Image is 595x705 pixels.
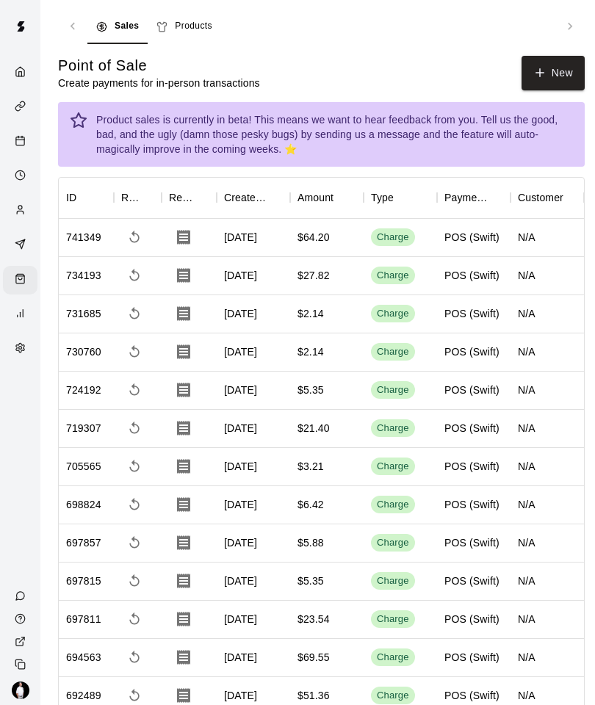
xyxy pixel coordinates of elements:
[169,261,198,290] button: Download Receipt
[3,653,40,676] div: Copy public page link
[66,459,101,474] div: 705565
[169,375,198,405] button: Download Receipt
[377,307,409,321] div: Charge
[217,257,290,295] div: [DATE]
[444,383,500,397] div: POS (Swift)
[217,639,290,677] div: [DATE]
[444,177,490,218] div: Payment Option
[121,491,148,518] span: Refund payment
[169,299,198,328] button: Download Receipt
[297,459,324,474] div: $3.21
[511,524,584,563] div: N/A
[169,643,198,672] button: Download Receipt
[66,535,101,550] div: 697857
[66,497,101,512] div: 698824
[511,563,584,601] div: N/A
[444,421,500,435] div: POS (Swift)
[169,604,198,634] button: Download Receipt
[437,177,511,218] div: Payment Option
[169,490,198,519] button: Download Receipt
[377,345,409,359] div: Charge
[121,453,148,480] span: Refund payment
[224,177,270,218] div: Created On
[66,421,101,435] div: 719307
[297,383,324,397] div: $5.35
[364,177,437,218] div: Type
[3,607,40,630] a: Visit help center
[290,177,364,218] div: Amount
[511,372,584,410] div: N/A
[175,19,212,34] span: Products
[297,612,330,626] div: $23.54
[377,574,409,588] div: Charge
[377,269,409,283] div: Charge
[377,383,409,397] div: Charge
[377,689,409,703] div: Charge
[66,650,101,665] div: 694563
[511,333,584,372] div: N/A
[121,300,148,327] span: Refund payment
[444,230,500,245] div: POS (Swift)
[297,306,324,321] div: $2.14
[297,421,330,435] div: $21.40
[217,372,290,410] div: [DATE]
[217,524,290,563] div: [DATE]
[444,344,500,359] div: POS (Swift)
[444,688,500,703] div: POS (Swift)
[66,177,76,218] div: ID
[121,377,148,403] span: Refund payment
[66,688,101,703] div: 692489
[76,187,97,208] button: Sort
[58,76,260,90] p: Create payments for in-person transactions
[217,410,290,448] div: [DATE]
[66,306,101,321] div: 731685
[96,106,573,162] div: Product sales is currently in beta! This means we want to hear feedback from you. Tell us the goo...
[444,574,500,588] div: POS (Swift)
[444,268,500,283] div: POS (Swift)
[121,339,148,365] span: Refund payment
[217,177,290,218] div: Created On
[511,410,584,448] div: N/A
[3,585,40,607] a: Contact Us
[511,639,584,677] div: N/A
[169,337,198,366] button: Download Receipt
[511,219,584,257] div: N/A
[169,177,196,218] div: Receipt
[115,19,139,34] span: Sales
[6,12,35,41] img: Swift logo
[297,650,330,665] div: $69.55
[297,268,330,283] div: $27.82
[511,601,584,639] div: N/A
[377,651,409,665] div: Charge
[66,268,101,283] div: 734193
[66,574,101,588] div: 697815
[217,295,290,333] div: [DATE]
[511,295,584,333] div: N/A
[169,413,198,443] button: Download Receipt
[377,231,409,245] div: Charge
[169,528,198,557] button: Download Receipt
[297,574,324,588] div: $5.35
[563,187,584,208] button: Sort
[12,681,29,699] img: Travis Hamilton
[377,536,409,550] div: Charge
[297,688,330,703] div: $51.36
[511,448,584,486] div: N/A
[297,177,333,218] div: Amount
[377,422,409,435] div: Charge
[522,56,585,90] button: New
[297,230,330,245] div: $64.20
[315,129,420,140] a: sending us a message
[394,187,414,208] button: Sort
[196,187,217,208] button: Sort
[121,568,148,594] span: Refund payment
[121,529,148,556] span: Refund payment
[217,563,290,601] div: [DATE]
[297,535,324,550] div: $5.88
[377,612,409,626] div: Charge
[377,460,409,474] div: Charge
[121,606,148,632] span: Refund payment
[121,644,148,670] span: Refund payment
[59,177,114,218] div: ID
[141,187,162,208] button: Sort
